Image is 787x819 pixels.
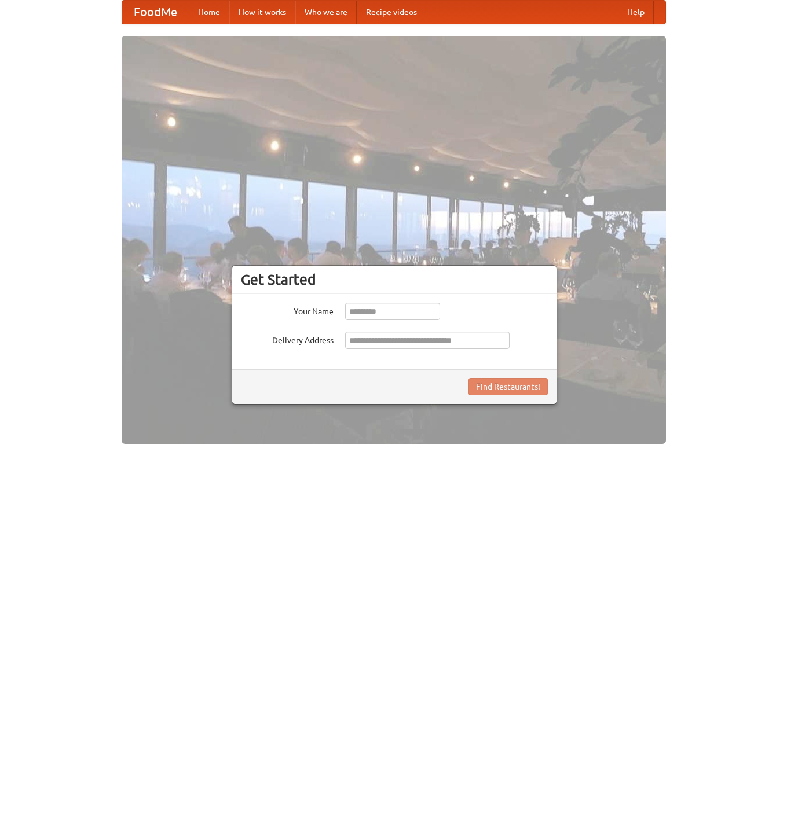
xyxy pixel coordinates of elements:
[357,1,426,24] a: Recipe videos
[229,1,295,24] a: How it works
[618,1,654,24] a: Help
[122,1,189,24] a: FoodMe
[241,303,334,317] label: Your Name
[468,378,548,395] button: Find Restaurants!
[241,332,334,346] label: Delivery Address
[295,1,357,24] a: Who we are
[241,271,548,288] h3: Get Started
[189,1,229,24] a: Home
